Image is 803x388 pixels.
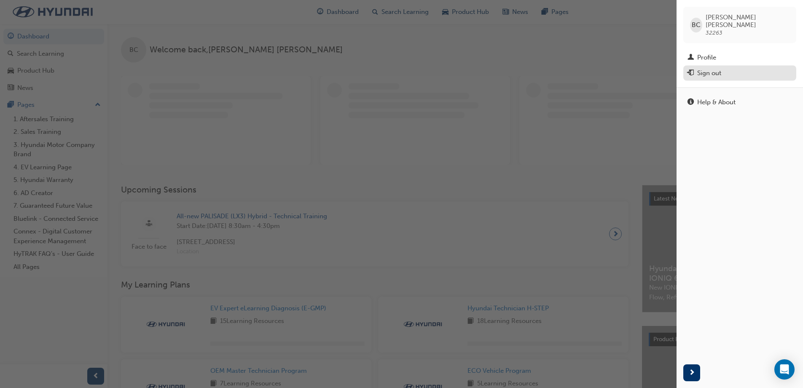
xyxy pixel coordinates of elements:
[683,95,796,110] a: Help & About
[774,359,795,380] div: Open Intercom Messenger
[697,98,736,107] div: Help & About
[706,29,722,36] span: 32263
[683,50,796,65] a: Profile
[683,65,796,81] button: Sign out
[688,99,694,106] span: info-icon
[706,14,790,29] span: [PERSON_NAME] [PERSON_NAME]
[688,54,694,62] span: man-icon
[697,53,716,62] div: Profile
[688,70,694,77] span: exit-icon
[689,368,695,378] span: next-icon
[697,68,721,78] div: Sign out
[692,20,701,30] span: BC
